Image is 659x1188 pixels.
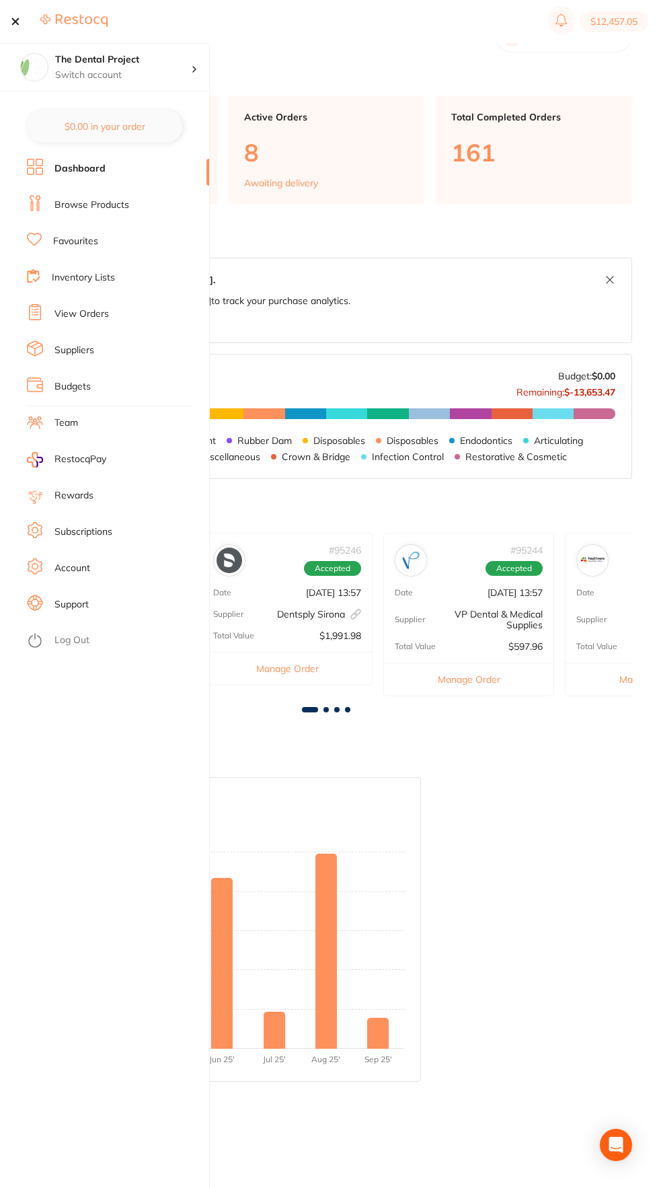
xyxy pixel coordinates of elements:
[319,630,361,641] p: $1,991.98
[425,609,543,630] p: VP Dental & Medical Supplies
[55,53,191,67] h4: The Dental Project
[244,178,318,188] p: Awaiting delivery
[40,13,108,30] a: Restocq Logo
[510,545,543,556] p: # 95244
[54,525,112,539] a: Subscriptions
[213,631,254,640] p: Total Value
[465,451,567,462] p: Restorative & Cosmetic
[54,307,109,321] a: View Orders
[54,416,78,430] a: Team
[313,435,365,446] p: Disposables
[27,452,43,468] img: RestocqPay
[244,112,409,122] p: Active Orders
[387,435,438,446] p: Disposables
[277,609,361,620] p: Dentsply Sirona
[27,630,205,652] button: Log Out
[200,451,260,462] p: Miscellaneous
[282,451,350,462] p: Crown & Bridge
[580,11,648,32] button: $12,457.05
[54,198,129,212] a: Browse Products
[372,451,444,462] p: Infection Control
[576,642,617,651] p: Total Value
[384,663,553,696] button: Manage Order
[237,435,292,446] p: Rubber Dam
[564,386,615,398] strong: $-13,653.47
[329,545,361,556] p: # 95246
[486,561,543,576] span: Accepted
[395,642,436,651] p: Total Value
[516,381,615,398] p: Remaining:
[558,371,615,381] p: Budget:
[54,598,89,611] a: Support
[228,96,425,205] a: Active Orders8Awaiting delivery
[395,615,425,624] p: Supplier
[20,734,632,753] h2: Order Analytics
[54,162,106,176] a: Dashboard
[21,54,48,81] img: The Dental Project
[213,609,243,619] p: Supplier
[576,615,607,624] p: Supplier
[54,634,89,647] a: Log Out
[53,235,98,248] a: Favourites
[460,435,512,446] p: Endodontics
[54,380,91,394] a: Budgets
[488,587,543,598] p: [DATE] 13:57
[54,344,94,357] a: Suppliers
[306,587,361,598] p: [DATE] 13:57
[580,548,605,573] img: Healthware Australia Ridley
[27,452,106,468] a: RestocqPay
[20,500,632,519] h2: Recent Orders
[395,588,413,597] p: Date
[54,489,93,503] a: Rewards
[244,139,409,166] p: 8
[55,69,191,82] p: Switch account
[54,562,90,575] a: Account
[20,226,632,245] h2: [DATE] Budget
[213,588,231,597] p: Date
[217,548,242,573] img: Dentsply Sirona
[304,561,361,576] span: Accepted
[202,652,372,685] button: Manage Order
[508,641,543,652] p: $597.96
[576,588,594,597] p: Date
[54,453,106,466] span: RestocqPay
[398,548,424,573] img: VP Dental & Medical Supplies
[27,110,182,143] button: $0.00 in your order
[600,1129,632,1161] div: Open Intercom Messenger
[40,13,108,28] img: Restocq Logo
[52,271,115,285] a: Inventory Lists
[451,139,616,166] p: 161
[534,435,583,446] p: Articulating
[592,370,615,382] strong: $0.00
[451,112,616,122] p: Total Completed Orders
[435,96,632,205] a: Total Completed Orders161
